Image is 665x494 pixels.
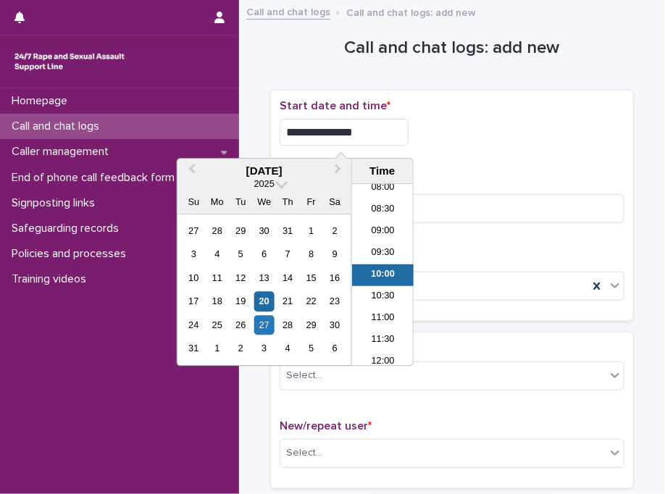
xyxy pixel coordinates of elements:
[12,47,127,76] img: rhQMoQhaT3yELyF149Cw
[278,193,298,212] div: Th
[6,222,130,235] p: Safeguarding records
[184,315,204,335] div: Choose Sunday, August 24th, 2025
[231,193,251,212] div: Tu
[286,445,322,461] div: Select...
[231,315,251,335] div: Choose Tuesday, August 26th, 2025
[278,339,298,359] div: Choose Thursday, September 4th, 2025
[301,339,321,359] div: Choose Friday, September 5th, 2025
[325,315,345,335] div: Choose Saturday, August 30th, 2025
[207,268,227,288] div: Choose Monday, August 11th, 2025
[352,264,414,286] li: 10:00
[231,292,251,311] div: Choose Tuesday, August 19th, 2025
[207,193,227,212] div: Mo
[207,339,227,359] div: Choose Monday, September 1st, 2025
[352,221,414,243] li: 09:00
[179,160,202,183] button: Previous Month
[231,268,251,288] div: Choose Tuesday, August 12th, 2025
[184,221,204,240] div: Choose Sunday, July 27th, 2025
[278,245,298,264] div: Choose Thursday, August 7th, 2025
[271,38,633,59] h1: Call and chat logs: add new
[301,292,321,311] div: Choose Friday, August 22nd, 2025
[352,243,414,264] li: 09:30
[301,245,321,264] div: Choose Friday, August 8th, 2025
[231,221,251,240] div: Choose Tuesday, July 29th, 2025
[254,292,274,311] div: Choose Wednesday, August 20th, 2025
[254,315,274,335] div: Choose Wednesday, August 27th, 2025
[356,164,409,177] div: Time
[254,245,274,264] div: Choose Wednesday, August 6th, 2025
[207,315,227,335] div: Choose Monday, August 25th, 2025
[352,330,414,351] li: 11:30
[184,245,204,264] div: Choose Sunday, August 3rd, 2025
[254,339,274,359] div: Choose Wednesday, September 3rd, 2025
[231,339,251,359] div: Choose Tuesday, September 2nd, 2025
[328,160,351,183] button: Next Month
[301,221,321,240] div: Choose Friday, August 1st, 2025
[325,221,345,240] div: Choose Saturday, August 2nd, 2025
[301,193,321,212] div: Fr
[254,179,275,190] span: 2025
[346,4,476,20] p: Call and chat logs: add new
[352,286,414,308] li: 10:30
[6,94,79,108] p: Homepage
[325,245,345,264] div: Choose Saturday, August 9th, 2025
[6,196,106,210] p: Signposting links
[352,308,414,330] li: 11:00
[278,292,298,311] div: Choose Thursday, August 21st, 2025
[278,315,298,335] div: Choose Thursday, August 28th, 2025
[286,368,322,383] div: Select...
[254,268,274,288] div: Choose Wednesday, August 13th, 2025
[352,199,414,221] li: 08:30
[207,221,227,240] div: Choose Monday, July 28th, 2025
[278,268,298,288] div: Choose Thursday, August 14th, 2025
[177,164,351,177] div: [DATE]
[184,292,204,311] div: Choose Sunday, August 17th, 2025
[231,245,251,264] div: Choose Tuesday, August 5th, 2025
[325,193,345,212] div: Sa
[278,221,298,240] div: Choose Thursday, July 31st, 2025
[301,315,321,335] div: Choose Friday, August 29th, 2025
[325,268,345,288] div: Choose Saturday, August 16th, 2025
[6,120,111,133] p: Call and chat logs
[184,193,204,212] div: Su
[6,247,138,261] p: Policies and processes
[352,351,414,373] li: 12:00
[207,245,227,264] div: Choose Monday, August 4th, 2025
[6,171,186,185] p: End of phone call feedback form
[184,339,204,359] div: Choose Sunday, August 31st, 2025
[254,193,274,212] div: We
[6,272,98,286] p: Training videos
[246,3,330,20] a: Call and chat logs
[207,292,227,311] div: Choose Monday, August 18th, 2025
[280,420,372,432] span: New/repeat user
[184,268,204,288] div: Choose Sunday, August 10th, 2025
[6,145,120,159] p: Caller management
[280,100,390,112] span: Start date and time
[301,268,321,288] div: Choose Friday, August 15th, 2025
[254,221,274,240] div: Choose Wednesday, July 30th, 2025
[325,339,345,359] div: Choose Saturday, September 6th, 2025
[352,177,414,199] li: 08:00
[182,219,346,361] div: month 2025-08
[325,292,345,311] div: Choose Saturday, August 23rd, 2025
